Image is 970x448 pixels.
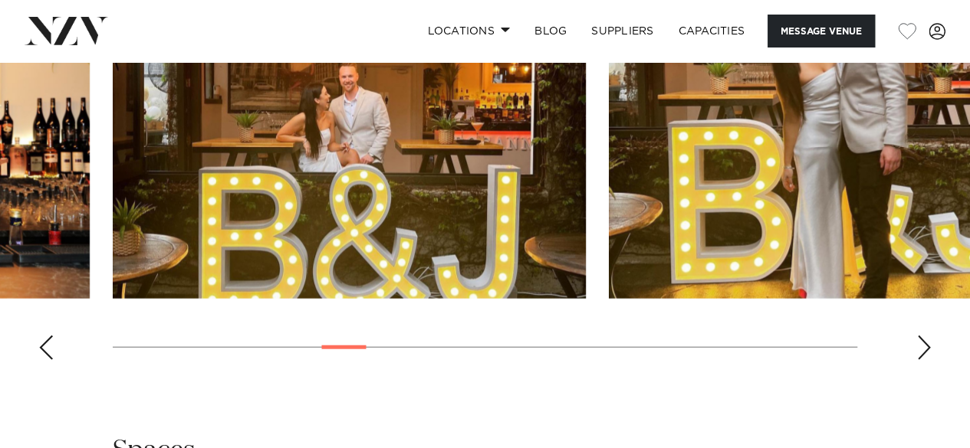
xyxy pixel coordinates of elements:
[768,15,875,47] button: Message Venue
[415,15,522,47] a: Locations
[579,15,666,47] a: SUPPLIERS
[522,15,579,47] a: BLOG
[666,15,758,47] a: Capacities
[25,17,108,44] img: nzv-logo.png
